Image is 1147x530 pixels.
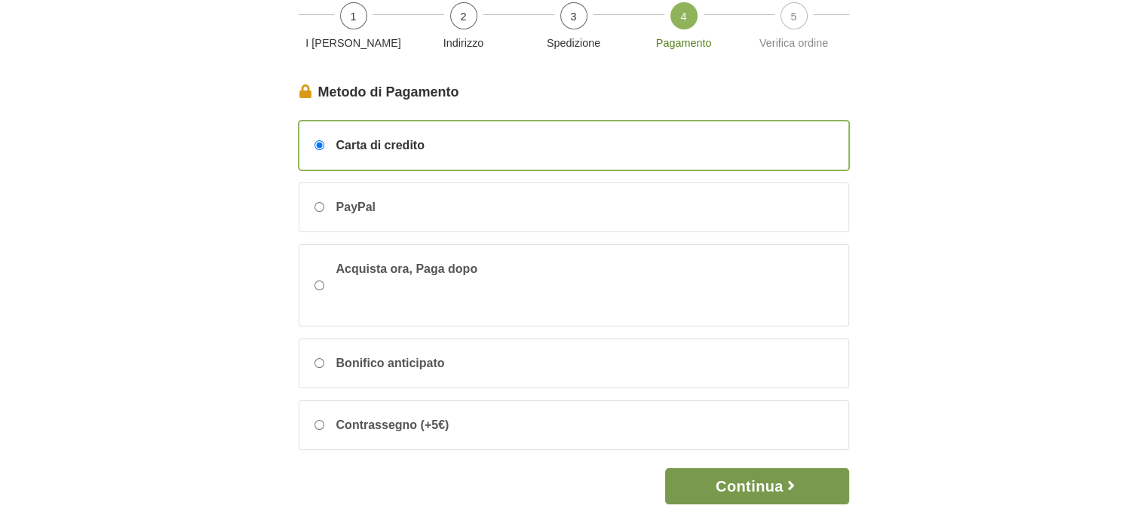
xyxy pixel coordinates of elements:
span: Contrassegno (+5€) [336,416,449,434]
p: Spedizione [525,35,623,52]
p: I [PERSON_NAME] [305,35,403,52]
p: Indirizzo [415,35,513,52]
span: Carta di credito [336,136,425,155]
span: 2 [450,2,477,29]
span: 4 [670,2,698,29]
span: 1 [340,2,367,29]
p: Pagamento [635,35,733,52]
span: Acquista ora, Paga dopo [336,260,563,311]
input: Contrassegno (+5€) [314,420,324,430]
input: Carta di credito [314,140,324,150]
input: Bonifico anticipato [314,358,324,368]
iframe: PayPal Message 1 [336,278,563,305]
legend: Metodo di Pagamento [299,82,849,103]
input: Acquista ora, Paga dopo [314,280,324,290]
span: 3 [560,2,587,29]
span: PayPal [336,198,376,216]
button: Continua [665,468,848,504]
input: PayPal [314,202,324,212]
span: Bonifico anticipato [336,354,445,372]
